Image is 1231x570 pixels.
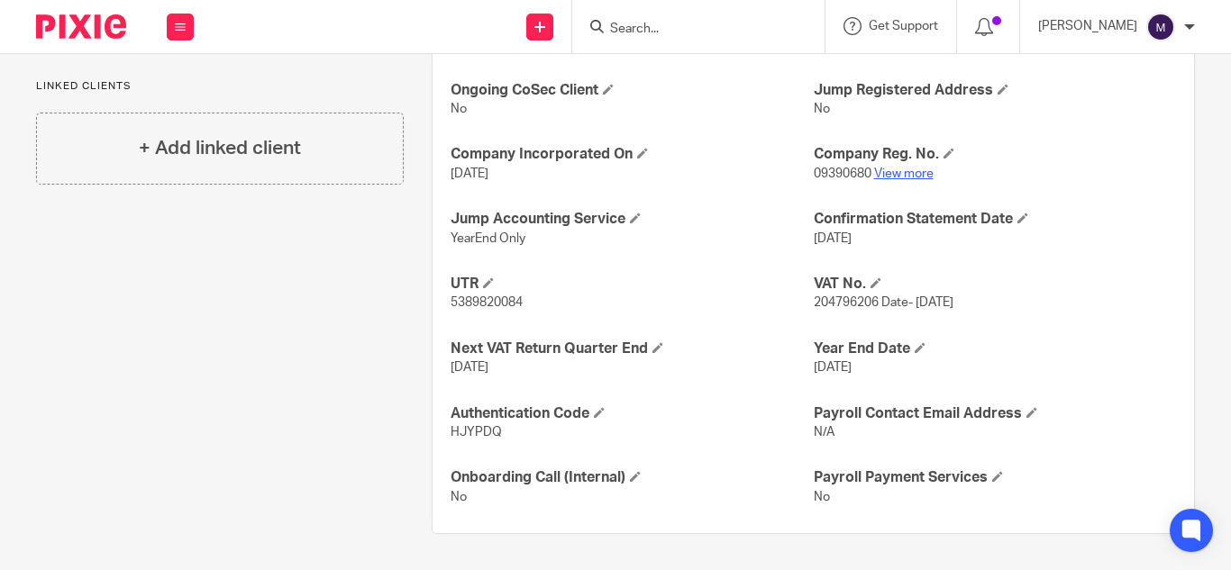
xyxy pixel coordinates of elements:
[451,426,502,439] span: HJYPDQ
[814,167,871,180] span: 09390680
[451,468,813,487] h4: Onboarding Call (Internal)
[814,491,830,503] span: No
[814,210,1176,229] h4: Confirmation Statement Date
[451,232,525,245] span: YearEnd Only
[451,361,488,374] span: [DATE]
[451,103,467,115] span: No
[814,103,830,115] span: No
[814,426,834,439] span: N/A
[139,134,301,162] h4: + Add linked client
[451,275,813,294] h4: UTR
[814,232,852,245] span: [DATE]
[874,167,934,180] a: View more
[814,81,1176,100] h4: Jump Registered Address
[1038,17,1137,35] p: [PERSON_NAME]
[814,296,953,309] span: 204796206 Date- [DATE]
[451,210,813,229] h4: Jump Accounting Service
[451,491,467,503] span: No
[451,167,488,180] span: [DATE]
[814,339,1176,358] h4: Year End Date
[814,468,1176,487] h4: Payroll Payment Services
[451,81,813,100] h4: Ongoing CoSec Client
[869,20,938,32] span: Get Support
[814,145,1176,164] h4: Company Reg. No.
[451,296,523,309] span: 5389820084
[608,22,771,38] input: Search
[814,361,852,374] span: [DATE]
[451,404,813,423] h4: Authentication Code
[451,339,813,358] h4: Next VAT Return Quarter End
[814,275,1176,294] h4: VAT No.
[814,404,1176,423] h4: Payroll Contact Email Address
[1146,13,1175,41] img: svg%3E
[451,145,813,164] h4: Company Incorporated On
[36,79,404,94] p: Linked clients
[36,14,126,39] img: Pixie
